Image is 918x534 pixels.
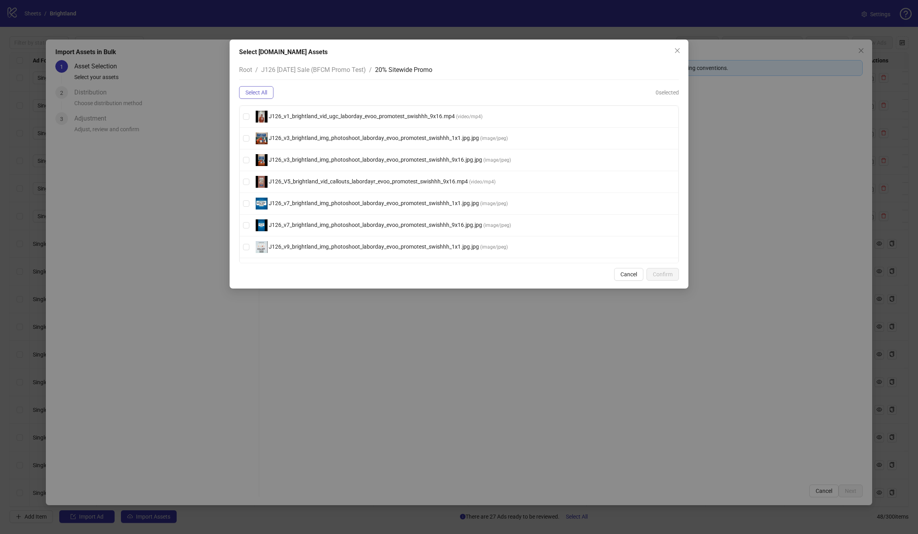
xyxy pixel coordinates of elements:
span: Root [239,66,252,74]
span: J126_v3_brightland_img_photoshoot_laborday_evoo_promotest_swishhh_1x1.jpg.jpg [268,135,480,141]
span: ( image/jpeg ) [480,201,508,206]
li: / [369,65,372,75]
img: thumb.jpg [256,154,268,166]
span: ( image/jpeg ) [483,223,511,228]
span: 0 selected [656,88,679,97]
span: J126_v7_brightland_img_photoshoot_laborday_evoo_promotest_swishhh_1x1.jpg.jpg [268,200,480,206]
li: / [255,65,258,75]
button: Close [671,44,684,57]
span: J126_v9_brightland_img_photoshoot_laborday_evoo_promotest_swishhh_1x1.jpg.jpg [268,243,480,250]
span: close [674,47,680,54]
img: thumb.jpg [256,241,268,253]
img: thumb_613.jpg [256,111,268,123]
button: Select All [239,86,273,99]
span: J126_v1_brightland_vid_ugc_laborday_evoo_promotest_swishhh_9x16.mp4 [268,113,456,119]
span: ( video/mp4 ) [469,179,496,185]
img: thumb.jpg [256,198,268,209]
span: ( image/jpeg ) [480,136,508,141]
div: Select [DOMAIN_NAME] Assets [239,47,679,57]
img: thumb_103.jpg [256,176,268,188]
span: ( video/mp4 ) [456,114,483,119]
span: 20% Sitewide Promo [375,66,432,74]
span: ( image/jpeg ) [483,157,511,163]
span: Cancel [620,271,637,277]
img: thumb.jpg [256,219,268,231]
button: Cancel [614,268,643,281]
span: ( image/jpeg ) [480,244,508,250]
span: J126_V5_brightland_vid_callouts_labordayr_evoo_promotest_swishhh_9x16.mp4 [268,178,469,185]
span: J126_v7_brightland_img_photoshoot_laborday_evoo_promotest_swishhh_9x16.jpg.jpg [268,222,483,228]
span: J126 [DATE] Sale (BFCM Promo Test) [261,66,366,74]
span: Select All [245,89,267,96]
img: thumb.jpg [256,132,268,144]
button: Confirm [647,268,679,281]
span: J126_v3_brightland_img_photoshoot_laborday_evoo_promotest_swishhh_9x16.jpg.jpg [268,157,483,163]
